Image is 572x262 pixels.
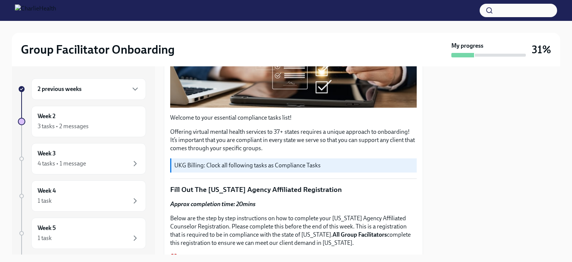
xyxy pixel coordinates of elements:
h2: Group Facilitator Onboarding [21,42,175,57]
p: UKG Billing: Clock all following tasks as Compliance Tasks [174,161,414,170]
div: 4 tasks • 1 message [38,160,86,168]
div: 3 tasks • 2 messages [38,122,89,130]
a: Week 51 task [18,218,146,249]
h6: Week 4 [38,187,56,195]
strong: This is a time-sensitive task, so please complete this by the end of this week. [178,253,371,261]
p: ⏰ [170,253,417,261]
p: Below are the step by step instructions on how to complete your [US_STATE] Agency Affiliated Coun... [170,214,417,247]
strong: All Group Facilitators [333,231,387,238]
img: CharlieHealth [15,4,56,16]
div: 1 task [38,234,52,242]
a: Week 41 task [18,180,146,212]
h6: 2 previous weeks [38,85,82,93]
p: Welcome to your essential compliance tasks list! [170,114,417,122]
div: 2 previous weeks [31,78,146,100]
strong: Approx completion time: 20mins [170,201,255,208]
h6: Week 3 [38,149,56,158]
a: Week 23 tasks • 2 messages [18,106,146,137]
p: Fill Out The [US_STATE] Agency Affiliated Registration [170,185,417,195]
strong: My progress [451,42,483,50]
h3: 31% [532,43,551,56]
h6: Week 2 [38,112,55,120]
p: Offering virtual mental health services to 37+ states requires a unique approach to onboarding! I... [170,128,417,152]
a: Week 34 tasks • 1 message [18,143,146,174]
div: 1 task [38,197,52,205]
h6: Week 5 [38,224,56,232]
